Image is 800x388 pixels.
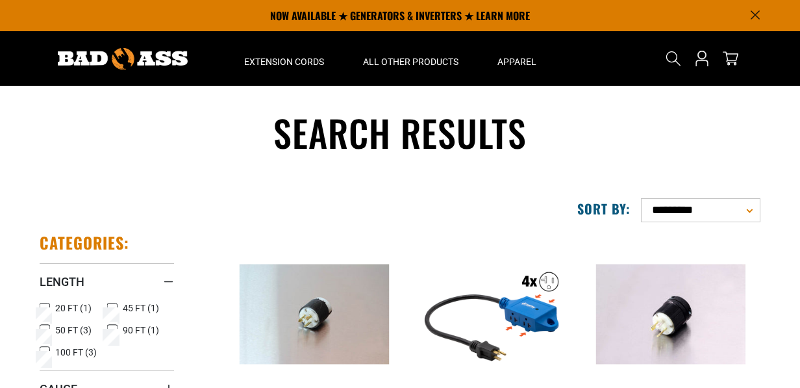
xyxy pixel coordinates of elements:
[123,304,159,313] span: 45 FT (1)
[40,233,129,253] h2: Categories:
[589,264,753,364] img: Century 20A-125V Twistlock Connector NEMA L5-20C
[663,48,684,69] summary: Search
[40,109,760,157] h1: Search results
[58,48,188,70] img: Bad Ass Extension Cords
[123,326,159,335] span: 90 FT (1)
[244,56,324,68] span: Extension Cords
[363,56,458,68] span: All Other Products
[577,200,631,217] label: Sort by:
[55,304,92,313] span: 20 FT (1)
[497,56,536,68] span: Apparel
[344,31,478,86] summary: All Other Products
[40,263,174,300] summary: Length
[55,348,97,357] span: 100 FT (3)
[225,31,344,86] summary: Extension Cords
[232,264,396,364] img: 3 Wire 20 Amp Plug
[40,274,84,289] span: Length
[478,31,556,86] summary: Apparel
[55,326,92,335] span: 50 FT (3)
